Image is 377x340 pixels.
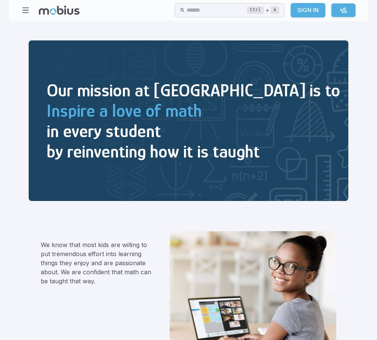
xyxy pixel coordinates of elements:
h2: Our mission at [GEOGRAPHIC_DATA] is to [47,80,340,100]
p: We know that most kids are willing to put tremendous effort into learning things they enjoy and a... [41,240,152,286]
h2: Inspire a love of math [47,100,340,121]
h2: in every student [47,121,340,141]
div: + [247,6,279,15]
kbd: k [271,6,279,14]
img: Inspire [29,40,348,201]
a: Sign In [291,3,325,17]
kbd: Ctrl [247,6,264,14]
h2: by reinventing how it is taught [47,141,340,162]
